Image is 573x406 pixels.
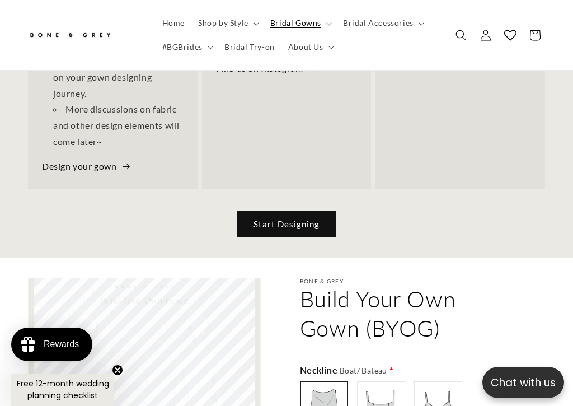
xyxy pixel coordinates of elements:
[42,158,131,175] a: Design your gown
[482,367,564,398] button: Open chatbox
[343,18,414,28] span: Bridal Accessories
[198,18,248,28] span: Shop by Style
[162,41,203,52] span: #BGBrides
[53,101,184,150] li: More discussions on fabric and other design elements will come later~
[482,375,564,391] p: Chat with us
[112,365,123,376] button: Close teaser
[340,366,387,375] span: Boat/ Bateau
[300,284,506,343] h2: Build Your Own Gown (BYOG)
[156,11,191,35] a: Home
[449,22,473,47] summary: Search
[24,21,144,48] a: Bone and Grey Bridal
[11,374,114,406] div: Free 12-month wedding planning checklistClose teaser
[300,278,506,284] p: Bone & Grey
[264,11,336,35] summary: Bridal Gowns
[162,18,185,28] span: Home
[28,26,112,44] img: Bone and Grey Bridal
[281,35,339,58] summary: About Us
[288,41,323,52] span: About Us
[191,11,264,35] summary: Shop by Style
[17,378,109,401] span: Free 12-month wedding planning checklist
[224,41,275,52] span: Bridal Try-on
[300,363,387,377] span: Neckline
[336,11,429,35] summary: Bridal Accessories
[156,35,218,58] summary: #BGBrides
[270,18,321,28] span: Bridal Gowns
[237,211,336,237] a: Start Designing
[44,339,79,349] div: Rewards
[218,35,281,58] a: Bridal Try-on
